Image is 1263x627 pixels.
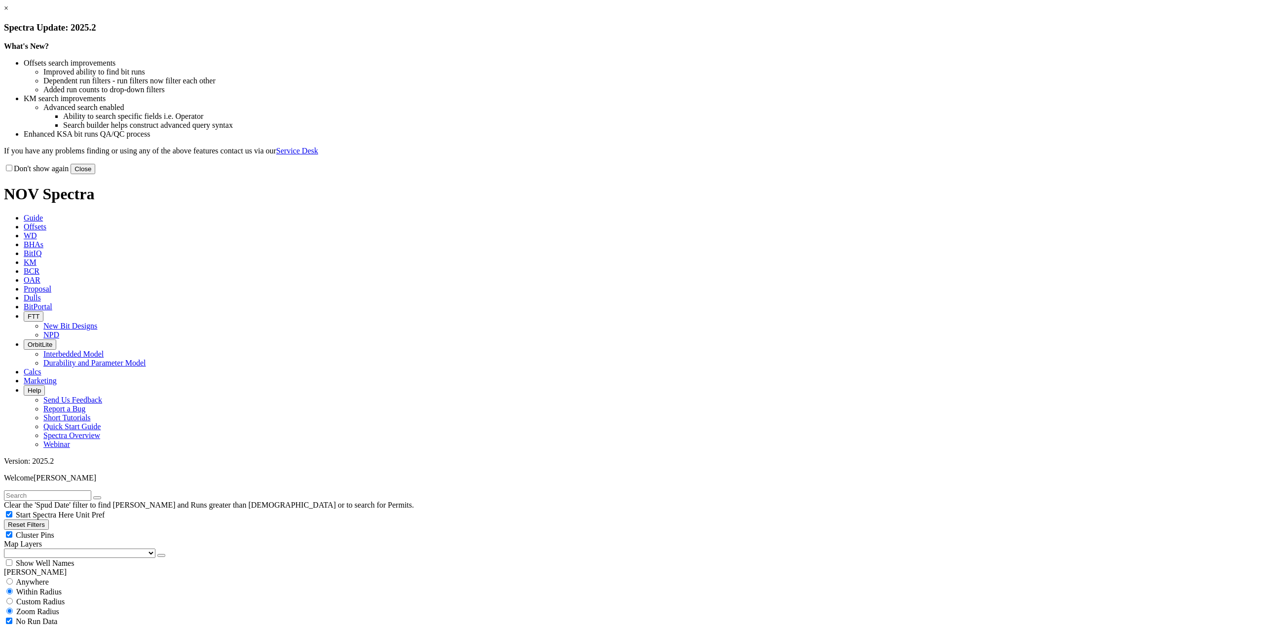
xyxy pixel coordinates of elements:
a: Service Desk [276,147,318,155]
span: Zoom Radius [16,607,59,616]
span: Clear the 'Spud Date' filter to find [PERSON_NAME] and Runs greater than [DEMOGRAPHIC_DATA] or to... [4,501,414,509]
span: No Run Data [16,617,57,626]
a: Quick Start Guide [43,422,101,431]
span: Help [28,387,41,394]
span: [PERSON_NAME] [34,474,96,482]
span: Calcs [24,368,41,376]
span: OrbitLite [28,341,52,348]
p: If you have any problems finding or using any of the above features contact us via our [4,147,1259,155]
span: Anywhere [16,578,49,586]
span: BitPortal [24,302,52,311]
a: NPD [43,331,59,339]
span: Offsets [24,222,46,231]
strong: What's New? [4,42,49,50]
a: Send Us Feedback [43,396,102,404]
span: Start Spectra Here [16,511,74,519]
input: Don't show again [6,165,12,171]
li: Dependent run filters - run filters now filter each other [43,76,1259,85]
a: Report a Bug [43,405,85,413]
div: Version: 2025.2 [4,457,1259,466]
li: Advanced search enabled [43,103,1259,112]
span: KM [24,258,37,266]
span: Within Radius [16,588,62,596]
span: Unit Pref [75,511,105,519]
a: Short Tutorials [43,413,91,422]
h1: NOV Spectra [4,185,1259,203]
span: OAR [24,276,40,284]
li: Ability to search specific fields i.e. Operator [63,112,1259,121]
span: Dulls [24,294,41,302]
span: FTT [28,313,39,320]
span: Custom Radius [16,597,65,606]
span: BitIQ [24,249,41,258]
span: Proposal [24,285,51,293]
h3: Spectra Update: 2025.2 [4,22,1259,33]
a: Spectra Overview [43,431,100,440]
span: Map Layers [4,540,42,548]
span: WD [24,231,37,240]
span: Cluster Pins [16,531,54,539]
span: Guide [24,214,43,222]
button: Close [71,164,95,174]
a: Interbedded Model [43,350,104,358]
label: Don't show again [4,164,69,173]
input: Search [4,490,91,501]
a: New Bit Designs [43,322,97,330]
li: Enhanced KSA bit runs QA/QC process [24,130,1259,139]
li: Search builder helps construct advanced query syntax [63,121,1259,130]
a: Webinar [43,440,70,448]
a: Durability and Parameter Model [43,359,146,367]
button: Reset Filters [4,519,49,530]
span: BHAs [24,240,43,249]
li: Offsets search improvements [24,59,1259,68]
div: [PERSON_NAME] [4,568,1259,577]
li: Added run counts to drop-down filters [43,85,1259,94]
a: × [4,4,8,12]
span: Marketing [24,376,57,385]
li: KM search improvements [24,94,1259,103]
li: Improved ability to find bit runs [43,68,1259,76]
p: Welcome [4,474,1259,482]
span: BCR [24,267,39,275]
span: Show Well Names [16,559,74,567]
